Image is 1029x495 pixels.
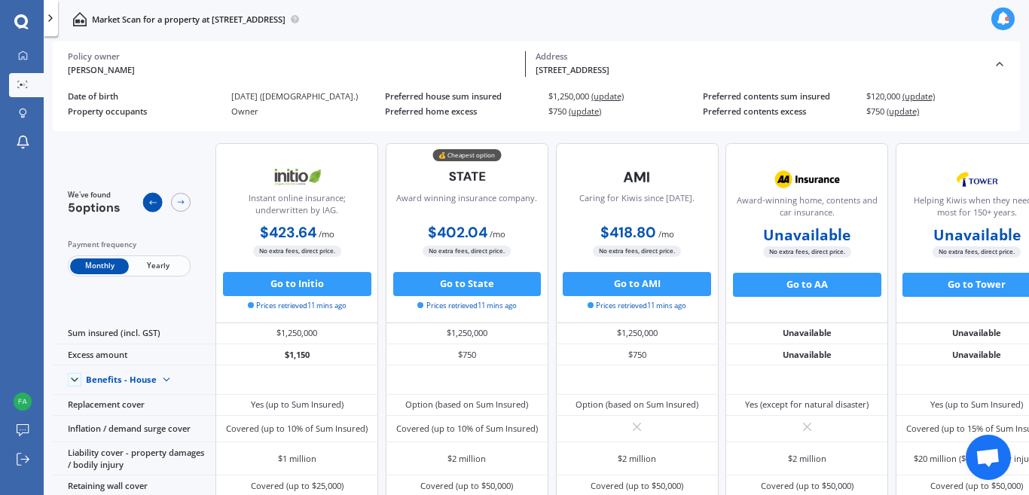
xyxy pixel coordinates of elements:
span: (update) [887,105,919,117]
div: Preferred house sum insured [385,91,539,101]
div: $750 [556,344,719,365]
div: $2 million [618,453,656,465]
div: Award-winning home, contents and car insurance. [736,194,878,225]
button: Go to AA [733,273,881,297]
div: [DATE] ([DEMOGRAPHIC_DATA].) [231,91,385,101]
span: We've found [68,190,121,200]
span: No extra fees, direct price. [593,246,681,257]
div: $2 million [447,453,486,465]
span: (update) [569,105,601,117]
div: Caring for Kiwis since [DATE]. [579,192,695,222]
img: 8a17375ef7789103f3242f189f350a13 [14,393,32,411]
img: AMI-text-1.webp [597,162,677,192]
div: [STREET_ADDRESS] [536,64,984,77]
div: Liability cover - property damages / bodily injury [53,442,215,475]
img: State-text-1.webp [427,162,507,191]
div: Sum insured (incl. GST) [53,323,215,344]
div: Covered (up to 10% of Sum Insured) [226,423,368,435]
button: Go to State [393,272,542,296]
span: Prices retrieved 11 mins ago [248,301,347,311]
img: Tower.webp [937,164,1017,194]
div: Address [536,51,984,62]
span: No extra fees, direct price. [423,246,511,257]
div: Inflation / demand surge cover [53,416,215,442]
b: Unavailable [933,229,1021,241]
div: Preferred contents sum insured [703,91,856,101]
div: Covered (up to $50,000) [930,480,1023,492]
div: Property occupants [68,106,221,116]
div: Yes (up to Sum Insured) [930,399,1023,411]
div: Benefits - House [86,374,157,385]
div: Unavailable [725,323,888,344]
span: No extra fees, direct price. [933,246,1021,258]
div: Yes (except for natural disaster) [745,399,869,411]
p: Market Scan for a property at [STREET_ADDRESS] [92,14,285,26]
div: [PERSON_NAME] [68,64,516,77]
div: $750 [386,344,548,365]
div: Date of birth [68,91,221,101]
span: No extra fees, direct price. [763,246,851,258]
div: Covered (up to $50,000) [420,480,513,492]
div: Instant online insurance; underwritten by IAG. [226,192,368,222]
span: (update) [591,90,624,102]
span: (update) [902,90,935,102]
div: $1,250,000 [548,91,702,101]
div: $1 million [278,453,316,465]
div: Preferred home excess [385,106,539,116]
div: Preferred contents excess [703,106,856,116]
div: $1,250,000 [215,323,378,344]
div: $1,250,000 [556,323,719,344]
div: Option (based on Sum Insured) [405,399,528,411]
div: Covered (up to 10% of Sum Insured) [396,423,538,435]
b: $402.04 [428,223,487,242]
div: Replacement cover [53,395,215,416]
span: / mo [490,228,505,240]
div: Award winning insurance company. [396,192,537,222]
div: Excess amount [53,344,215,365]
img: home-and-contents.b802091223b8502ef2dd.svg [72,12,87,26]
img: AA.webp [767,164,847,194]
div: 💰 Cheapest option [432,149,501,161]
div: Covered (up to $50,000) [591,480,683,492]
div: Option (based on Sum Insured) [576,399,698,411]
span: 5 options [68,200,121,215]
div: $1,150 [215,344,378,365]
div: Owner [231,106,385,116]
b: Unavailable [763,229,850,241]
span: / mo [658,228,674,240]
div: $750 [866,106,1020,116]
button: Go to AMI [563,272,711,296]
img: Initio.webp [258,162,337,192]
span: Prices retrieved 11 mins ago [417,301,516,311]
a: Open chat [966,435,1011,480]
div: Yes (up to Sum Insured) [251,399,344,411]
div: Covered (up to $25,000) [251,480,344,492]
div: $2 million [788,453,826,465]
b: $423.64 [260,223,316,242]
div: $1,250,000 [386,323,548,344]
img: Benefit content down [157,370,176,390]
div: Covered (up to $50,000) [761,480,853,492]
span: / mo [319,228,334,240]
div: $750 [548,106,702,116]
span: No extra fees, direct price. [253,246,341,257]
div: Unavailable [725,344,888,365]
div: $120,000 [866,91,1020,101]
span: Monthly [70,258,129,274]
span: Yearly [129,258,188,274]
div: Payment frequency [68,239,191,251]
button: Go to Initio [223,272,371,296]
span: Prices retrieved 11 mins ago [588,301,686,311]
b: $418.80 [600,223,656,242]
div: Policy owner [68,51,516,62]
